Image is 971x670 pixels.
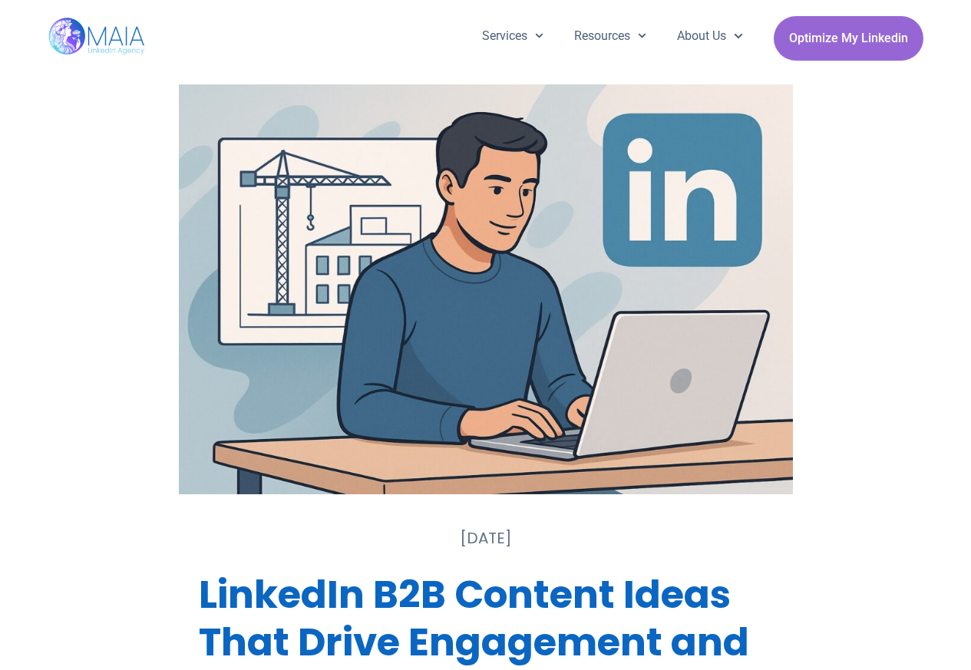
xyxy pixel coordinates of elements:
a: Resources [559,16,662,56]
span: Optimize My Linkedin [789,24,908,53]
a: Optimize My Linkedin [774,16,923,61]
nav: Menu [467,16,758,56]
a: About Us [662,16,758,56]
a: Services [467,16,559,56]
time: [DATE] [460,527,512,549]
a: [DATE] [460,526,512,550]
